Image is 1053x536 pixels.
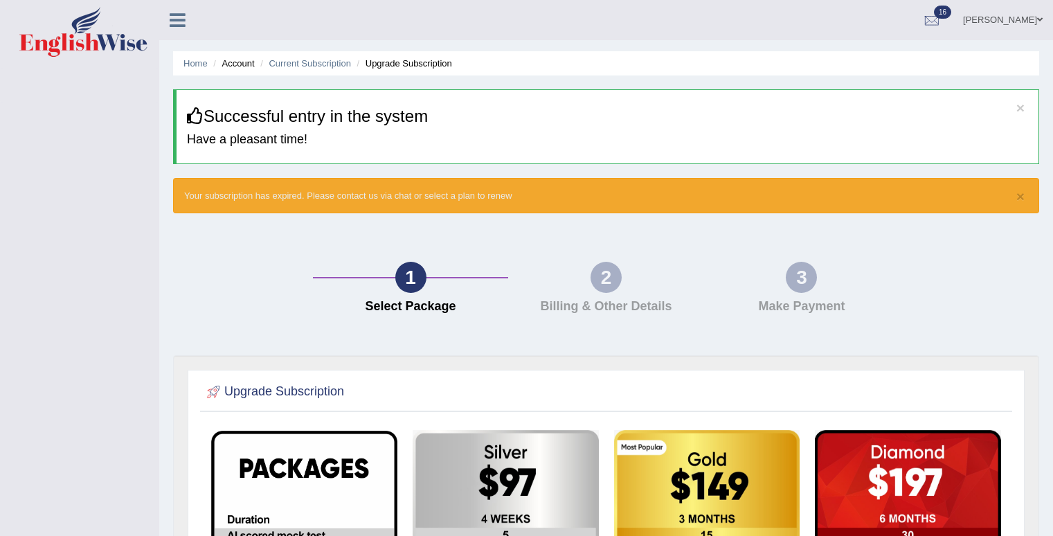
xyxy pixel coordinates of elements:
[187,133,1028,147] h4: Have a pleasant time!
[210,57,254,70] li: Account
[183,58,208,69] a: Home
[269,58,351,69] a: Current Subscription
[320,300,501,314] h4: Select Package
[786,262,817,293] div: 3
[1016,189,1025,204] button: ×
[395,262,426,293] div: 1
[187,107,1028,125] h3: Successful entry in the system
[711,300,892,314] h4: Make Payment
[354,57,452,70] li: Upgrade Subscription
[173,178,1039,213] div: Your subscription has expired. Please contact us via chat or select a plan to renew
[515,300,696,314] h4: Billing & Other Details
[204,382,344,402] h2: Upgrade Subscription
[1016,100,1025,115] button: ×
[591,262,622,293] div: 2
[934,6,951,19] span: 16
